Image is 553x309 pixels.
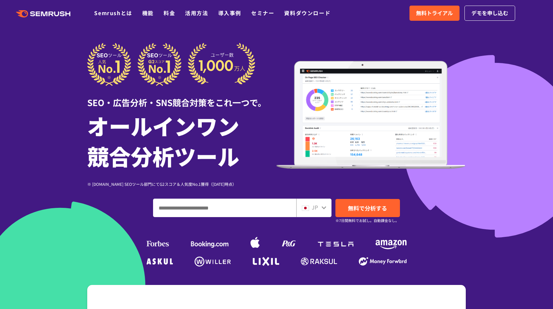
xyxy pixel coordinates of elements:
[335,217,399,224] small: ※7日間無料でお試し。自動課金なし。
[87,110,276,171] h1: オールインワン 競合分析ツール
[87,86,276,109] div: SEO・広告分析・SNS競合対策をこれ一つで。
[335,199,400,217] a: 無料で分析する
[409,6,460,21] a: 無料トライアル
[185,9,208,17] a: 活用方法
[94,9,132,17] a: Semrushとは
[87,181,276,187] div: ※ [DOMAIN_NAME] SEOツール部門にてG2スコア＆人気度No.1獲得（[DATE]時点）
[464,6,515,21] a: デモを申し込む
[164,9,175,17] a: 料金
[218,9,241,17] a: 導入事例
[348,204,387,212] span: 無料で分析する
[153,199,296,217] input: ドメイン、キーワードまたはURLを入力してください
[284,9,330,17] a: 資料ダウンロード
[312,203,318,211] span: JP
[416,9,453,17] span: 無料トライアル
[471,9,508,17] span: デモを申し込む
[142,9,154,17] a: 機能
[251,9,274,17] a: セミナー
